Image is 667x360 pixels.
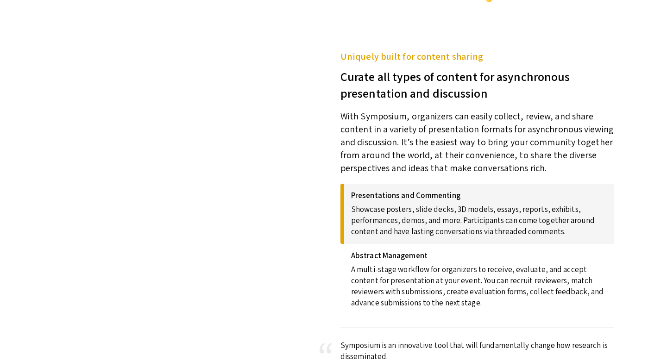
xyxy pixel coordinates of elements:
h5: Uniquely built for content sharing [340,50,614,63]
p: With Symposium, organizers can easily collect, review, and share content in a variety of presenta... [340,101,614,174]
p: Showcase posters, slide decks, 3D models, essays, reports, exhibits, performances, demos, and mor... [351,200,607,237]
h4: Presentations and Commenting [351,191,607,200]
h4: Abstract Management [351,251,607,260]
p: A multi-stage workflow for organizers to receive, evaluate, and accept content for presentation a... [351,260,607,308]
h3: Curate all types of content for asynchronous presentation and discussion [340,63,614,101]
